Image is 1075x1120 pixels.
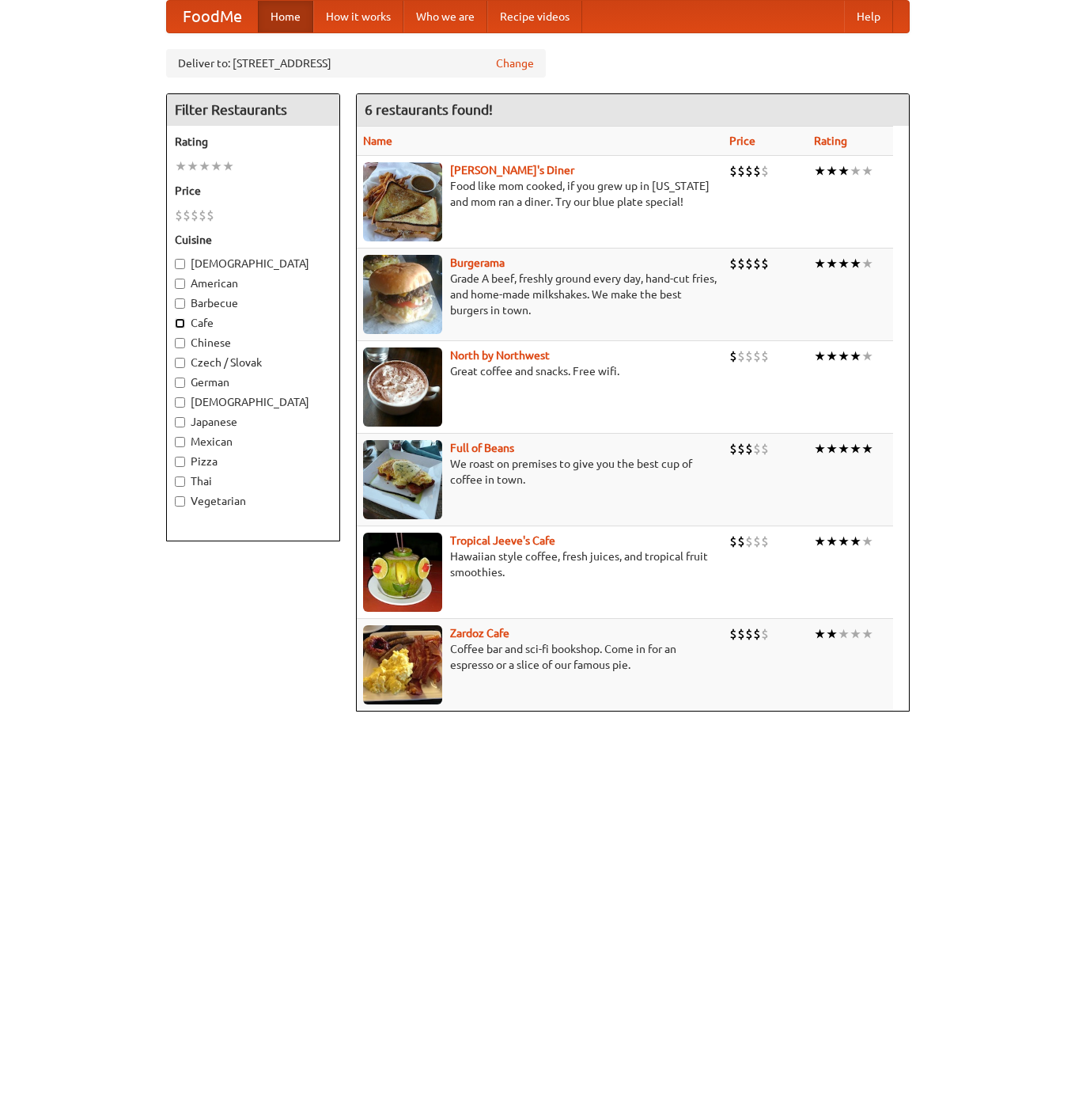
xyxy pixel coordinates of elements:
[363,178,717,210] p: Food like mom cooked, if you grew up in [US_STATE] and mom ran a diner. Try our blue plate special!
[363,549,717,580] p: Hawaiian style coffee, fresh juices, and tropical fruit smoothies.
[737,162,745,180] li: $
[175,338,185,348] input: Chinese
[745,162,753,180] li: $
[729,135,755,147] a: Price
[826,625,838,643] li: ★
[850,255,861,272] li: ★
[753,255,761,272] li: $
[450,256,505,269] a: Burgerama
[363,347,442,427] img: north.jpg
[199,207,206,224] li: $
[737,533,745,550] li: $
[737,625,745,643] li: $
[191,207,199,224] li: $
[167,94,339,126] h4: Filter Restaurants
[861,255,873,272] li: ★
[753,533,761,550] li: $
[844,1,893,32] a: Help
[814,347,826,365] li: ★
[175,232,331,248] h5: Cuisine
[753,440,761,457] li: $
[729,162,737,180] li: $
[861,162,873,180] li: ★
[175,493,331,509] label: Vegetarian
[814,440,826,457] li: ★
[761,440,769,457] li: $
[737,347,745,365] li: $
[258,1,313,32] a: Home
[838,533,850,550] li: ★
[363,363,717,379] p: Great coffee and snacks. Free wifi.
[210,158,222,175] li: ★
[222,158,234,175] li: ★
[167,1,258,32] a: FoodMe
[450,164,574,177] b: [PERSON_NAME]'s Diner
[175,335,331,351] label: Chinese
[175,417,185,427] input: Japanese
[753,162,761,180] li: $
[761,255,769,272] li: $
[363,641,717,673] p: Coffee bar and sci-fi bookshop. Come in for an espresso or a slice of our famous pie.
[175,473,331,489] label: Thai
[814,162,826,180] li: ★
[745,533,753,550] li: $
[761,162,769,180] li: $
[363,625,442,704] img: zardoz.jpg
[761,347,769,365] li: $
[175,496,185,507] input: Vegetarian
[761,625,769,643] li: $
[814,135,847,147] a: Rating
[175,279,185,289] input: American
[175,437,185,447] input: Mexican
[737,440,745,457] li: $
[175,358,185,368] input: Czech / Slovak
[363,533,442,612] img: jeeves.jpg
[838,162,850,180] li: ★
[363,271,717,318] p: Grade A beef, freshly ground every day, hand-cut fries, and home-made milkshakes. We make the bes...
[838,255,850,272] li: ★
[826,533,838,550] li: ★
[450,442,514,454] a: Full of Beans
[826,162,838,180] li: ★
[737,255,745,272] li: $
[745,625,753,643] li: $
[753,625,761,643] li: $
[850,162,861,180] li: ★
[175,158,187,175] li: ★
[729,255,737,272] li: $
[450,627,509,640] a: Zardoz Cafe
[175,457,185,467] input: Pizza
[496,55,534,71] a: Change
[175,378,185,388] input: German
[365,102,493,117] ng-pluralize: 6 restaurants found!
[753,347,761,365] li: $
[450,534,555,547] a: Tropical Jeeve's Cafe
[175,256,331,271] label: [DEMOGRAPHIC_DATA]
[838,347,850,365] li: ★
[175,476,185,487] input: Thai
[861,625,873,643] li: ★
[861,440,873,457] li: ★
[826,440,838,457] li: ★
[826,347,838,365] li: ★
[745,347,753,365] li: $
[814,533,826,550] li: ★
[175,394,331,410] label: [DEMOGRAPHIC_DATA]
[175,397,185,408] input: [DEMOGRAPHIC_DATA]
[175,355,331,370] label: Czech / Slovak
[363,162,442,241] img: sallys.jpg
[814,255,826,272] li: ★
[175,374,331,390] label: German
[183,207,191,224] li: $
[729,440,737,457] li: $
[175,454,331,469] label: Pizza
[729,625,737,643] li: $
[363,135,392,147] a: Name
[487,1,582,32] a: Recipe videos
[175,298,185,309] input: Barbecue
[850,347,861,365] li: ★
